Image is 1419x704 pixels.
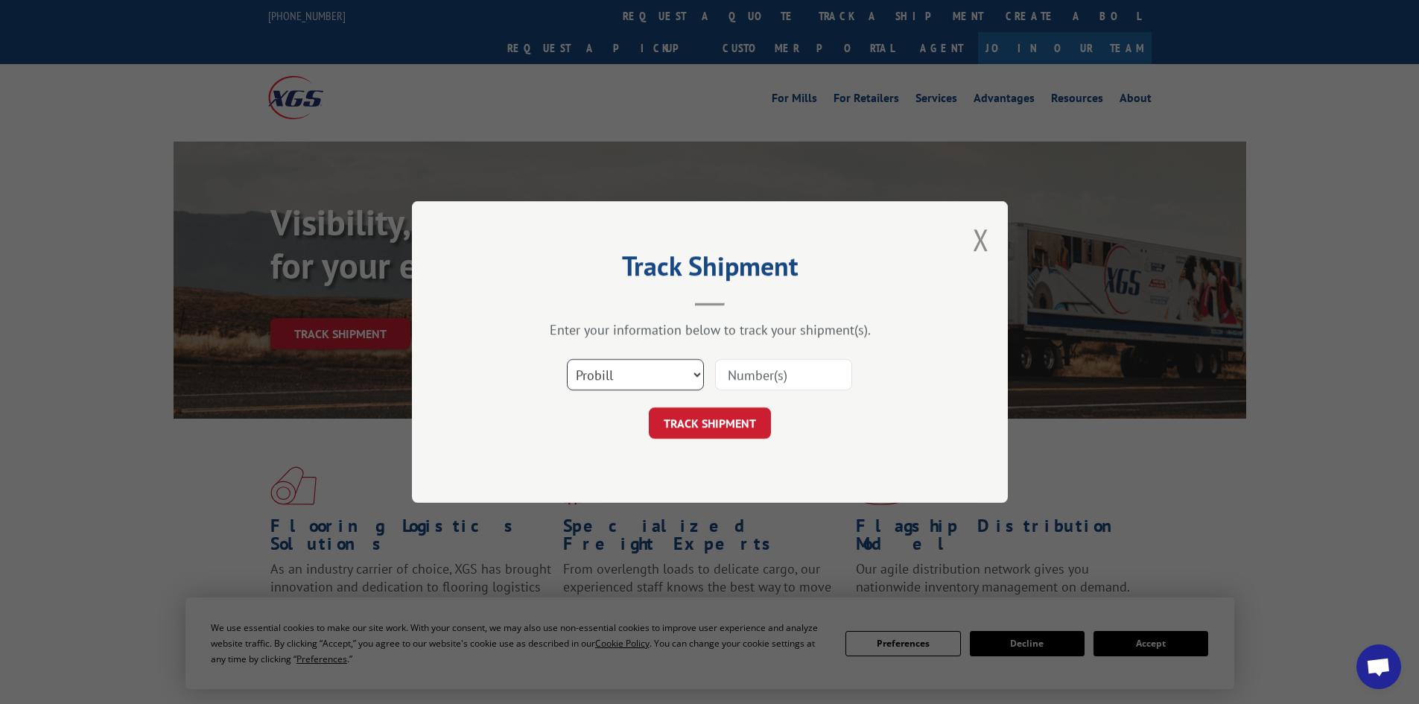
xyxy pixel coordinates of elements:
h2: Track Shipment [486,256,933,284]
div: Enter your information below to track your shipment(s). [486,321,933,338]
button: TRACK SHIPMENT [649,408,771,439]
input: Number(s) [715,359,852,390]
button: Close modal [973,220,989,259]
div: Open chat [1356,644,1401,689]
